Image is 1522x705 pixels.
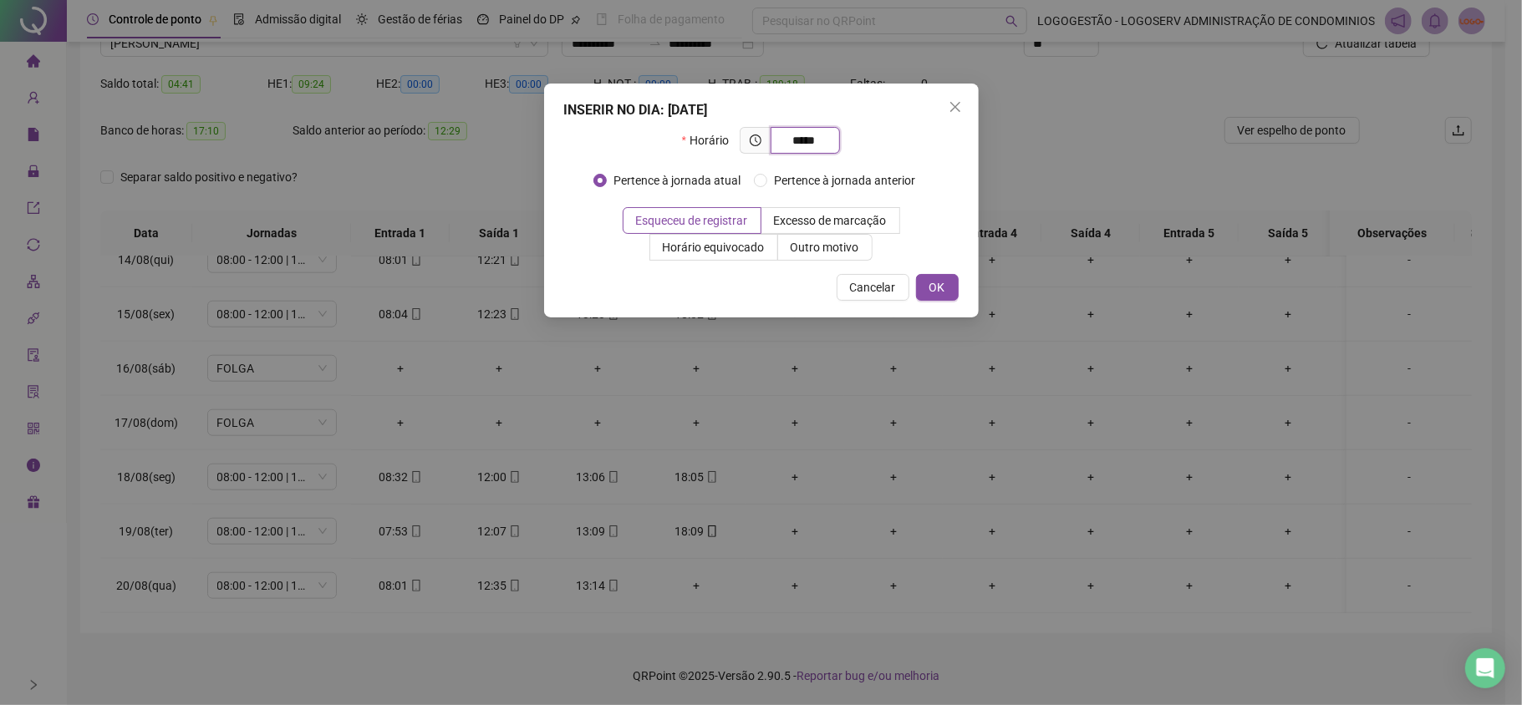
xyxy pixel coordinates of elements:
[929,278,945,297] span: OK
[767,171,922,190] span: Pertence à jornada anterior
[1465,648,1505,688] div: Open Intercom Messenger
[942,94,969,120] button: Close
[682,127,740,154] label: Horário
[850,278,896,297] span: Cancelar
[774,214,887,227] span: Excesso de marcação
[636,214,748,227] span: Esqueceu de registrar
[949,100,962,114] span: close
[791,241,859,254] span: Outro motivo
[837,274,909,301] button: Cancelar
[750,134,761,146] span: clock-circle
[564,100,959,120] div: INSERIR NO DIA : [DATE]
[607,171,747,190] span: Pertence à jornada atual
[663,241,765,254] span: Horário equivocado
[916,274,959,301] button: OK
